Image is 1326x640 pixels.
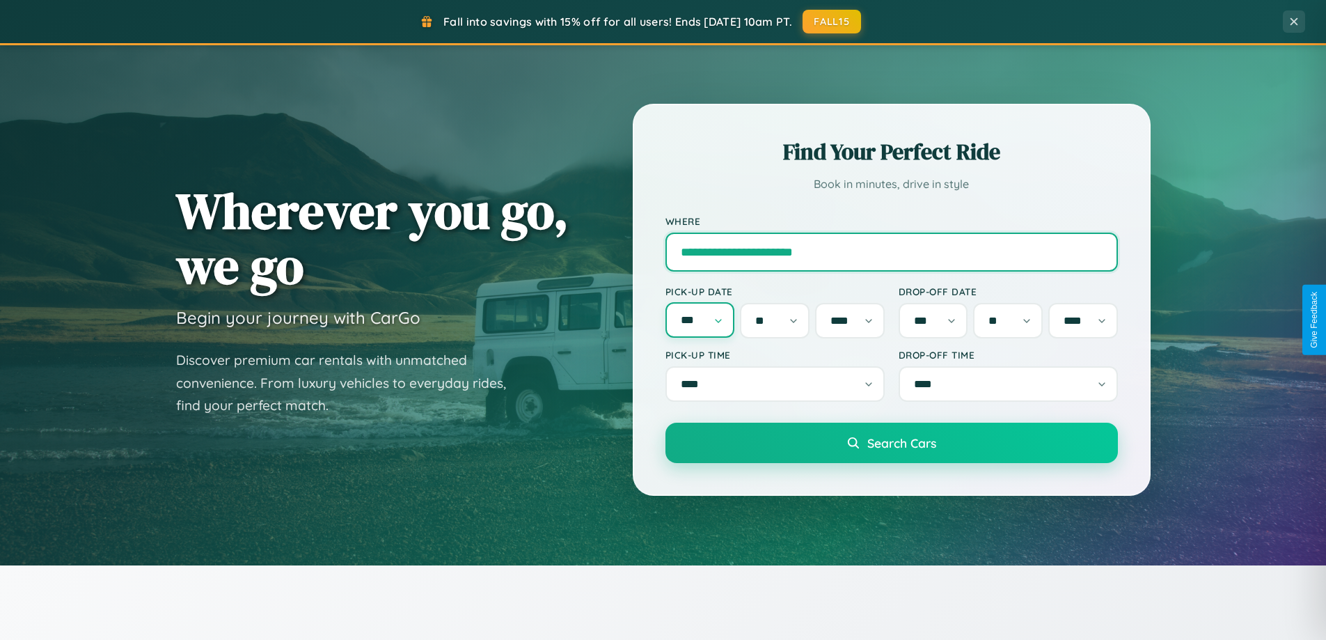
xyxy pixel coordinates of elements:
[1309,292,1319,348] div: Give Feedback
[443,15,792,29] span: Fall into savings with 15% off for all users! Ends [DATE] 10am PT.
[665,215,1118,227] label: Where
[176,307,420,328] h3: Begin your journey with CarGo
[665,174,1118,194] p: Book in minutes, drive in style
[803,10,861,33] button: FALL15
[176,183,569,293] h1: Wherever you go, we go
[665,136,1118,167] h2: Find Your Perfect Ride
[665,349,885,361] label: Pick-up Time
[867,435,936,451] span: Search Cars
[176,349,524,417] p: Discover premium car rentals with unmatched convenience. From luxury vehicles to everyday rides, ...
[899,349,1118,361] label: Drop-off Time
[665,286,885,297] label: Pick-up Date
[899,286,1118,297] label: Drop-off Date
[665,423,1118,463] button: Search Cars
